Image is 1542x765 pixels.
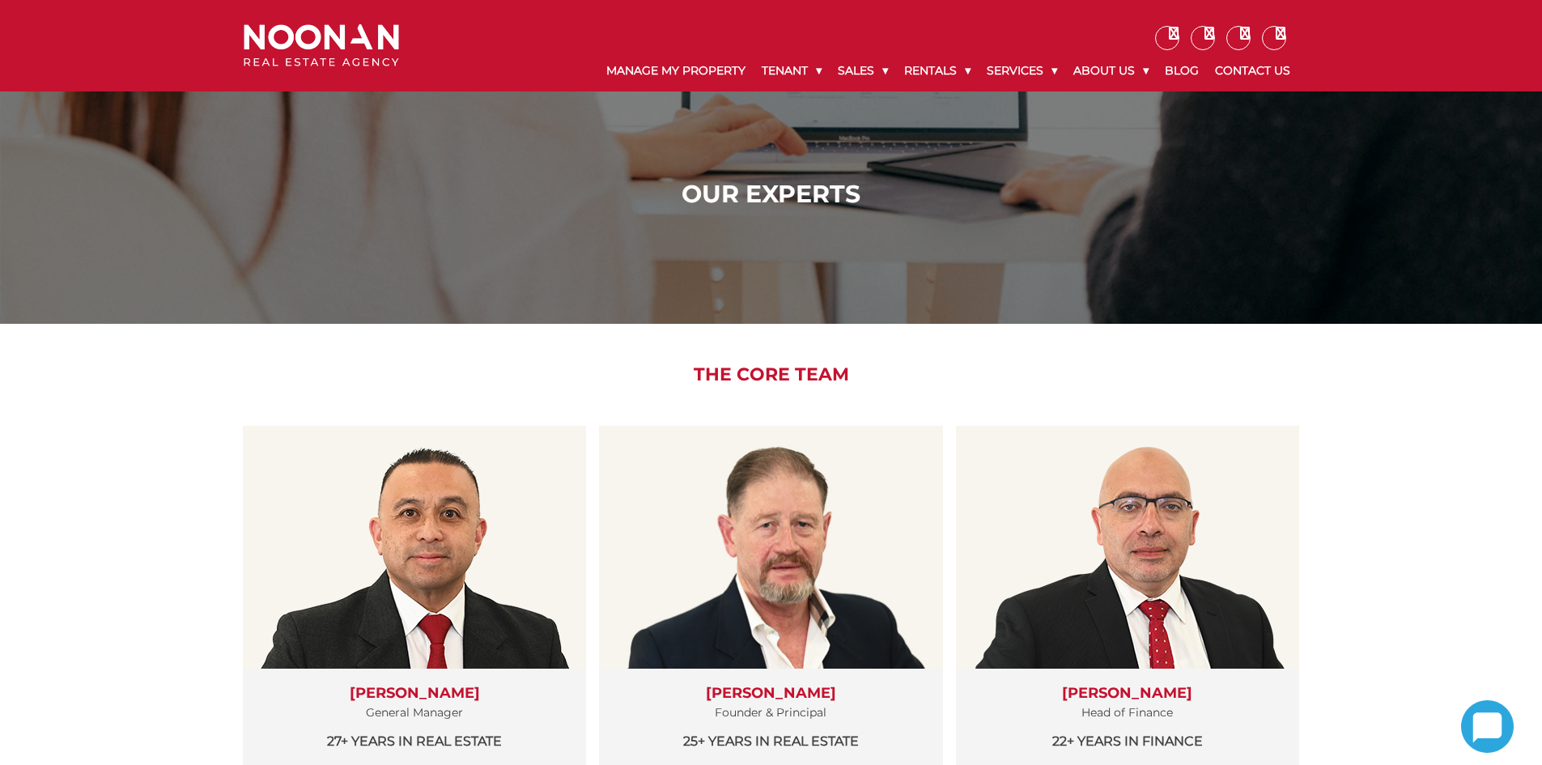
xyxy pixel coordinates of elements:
[972,685,1283,703] h3: [PERSON_NAME]
[979,50,1065,91] a: Services
[830,50,896,91] a: Sales
[248,180,1294,209] h1: Our Experts
[244,24,399,67] img: Noonan Real Estate Agency
[232,364,1310,385] h2: The Core Team
[754,50,830,91] a: Tenant
[259,703,570,723] p: General Manager
[896,50,979,91] a: Rentals
[598,50,754,91] a: Manage My Property
[259,731,570,751] p: 27+ years in Real Estate
[259,685,570,703] h3: [PERSON_NAME]
[615,731,926,751] p: 25+ years in Real Estate
[972,731,1283,751] p: 22+ years in Finance
[1207,50,1298,91] a: Contact Us
[972,703,1283,723] p: Head of Finance
[615,703,926,723] p: Founder & Principal
[615,685,926,703] h3: [PERSON_NAME]
[1065,50,1157,91] a: About Us
[1157,50,1207,91] a: Blog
